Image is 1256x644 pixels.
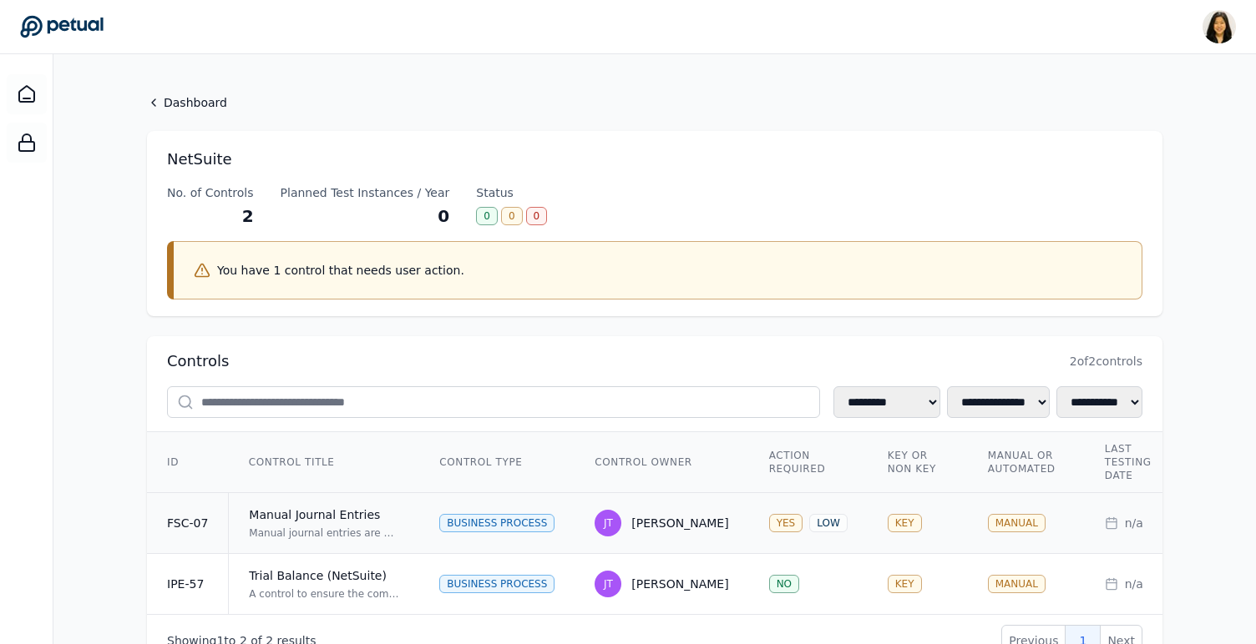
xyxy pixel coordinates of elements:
div: Trial Balance (NetSuite) [249,567,399,584]
th: Control Owner [575,432,748,493]
div: MANUAL [988,514,1046,532]
div: KEY [888,514,922,532]
a: Go to Dashboard [20,15,104,38]
a: Dashboard [7,74,47,114]
div: [PERSON_NAME] [631,515,728,531]
th: Action Required [749,432,868,493]
span: 2 of 2 controls [1070,353,1142,370]
h1: NetSuite [167,148,1142,171]
div: MANUAL [988,575,1046,593]
a: SOC [7,123,47,163]
div: YES [769,514,803,532]
th: Last Testing Date [1085,432,1202,493]
div: Business Process [439,514,555,532]
div: 2 [167,204,254,228]
div: Planned Test Instances / Year [281,184,450,201]
div: 0 [526,207,548,225]
div: A control to ensure the completeness and accuracy of the Trial Balance report generated from NetS... [249,587,399,601]
p: You have 1 control that needs user action. [217,262,464,279]
div: LOW [809,514,848,532]
div: [PERSON_NAME] [631,576,728,592]
th: Control Type [419,432,575,493]
div: Business Process [439,575,555,593]
div: NO [769,575,799,593]
a: Dashboard [147,94,1162,111]
td: FSC-07 [147,493,229,554]
div: n/a [1105,515,1182,531]
span: ID [167,455,179,469]
div: Status [476,184,547,201]
div: 0 [281,204,450,228]
td: IPE-57 [147,554,229,615]
div: Manual Journal Entries [249,506,399,523]
div: Manual journal entries are prepared in NetSuite with supporting documentation including transacti... [249,526,399,540]
span: JT [604,516,613,530]
span: Control Title [249,455,335,469]
div: n/a [1105,576,1182,592]
div: 0 [476,207,498,225]
th: Key or Non Key [868,432,968,493]
img: Renee Park [1203,10,1236,43]
h2: Controls [167,350,229,373]
div: No. of Controls [167,184,254,201]
div: KEY [888,575,922,593]
span: JT [604,577,613,591]
th: Manual or Automated [968,432,1085,493]
div: 0 [501,207,523,225]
